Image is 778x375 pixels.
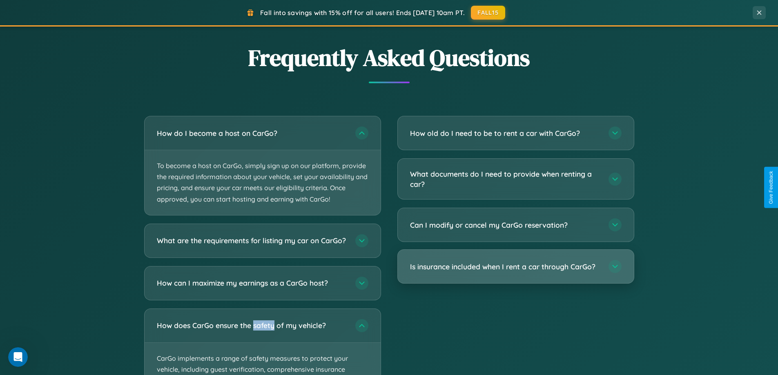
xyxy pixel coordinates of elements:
[410,262,600,272] h3: Is insurance included when I rent a car through CarGo?
[768,171,774,204] div: Give Feedback
[410,128,600,138] h3: How old do I need to be to rent a car with CarGo?
[410,220,600,230] h3: Can I modify or cancel my CarGo reservation?
[144,42,634,73] h2: Frequently Asked Questions
[157,320,347,331] h3: How does CarGo ensure the safety of my vehicle?
[260,9,465,17] span: Fall into savings with 15% off for all users! Ends [DATE] 10am PT.
[8,347,28,367] iframe: Intercom live chat
[145,150,381,215] p: To become a host on CarGo, simply sign up on our platform, provide the required information about...
[157,278,347,288] h3: How can I maximize my earnings as a CarGo host?
[157,235,347,246] h3: What are the requirements for listing my car on CarGo?
[410,169,600,189] h3: What documents do I need to provide when renting a car?
[157,128,347,138] h3: How do I become a host on CarGo?
[471,6,505,20] button: FALL15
